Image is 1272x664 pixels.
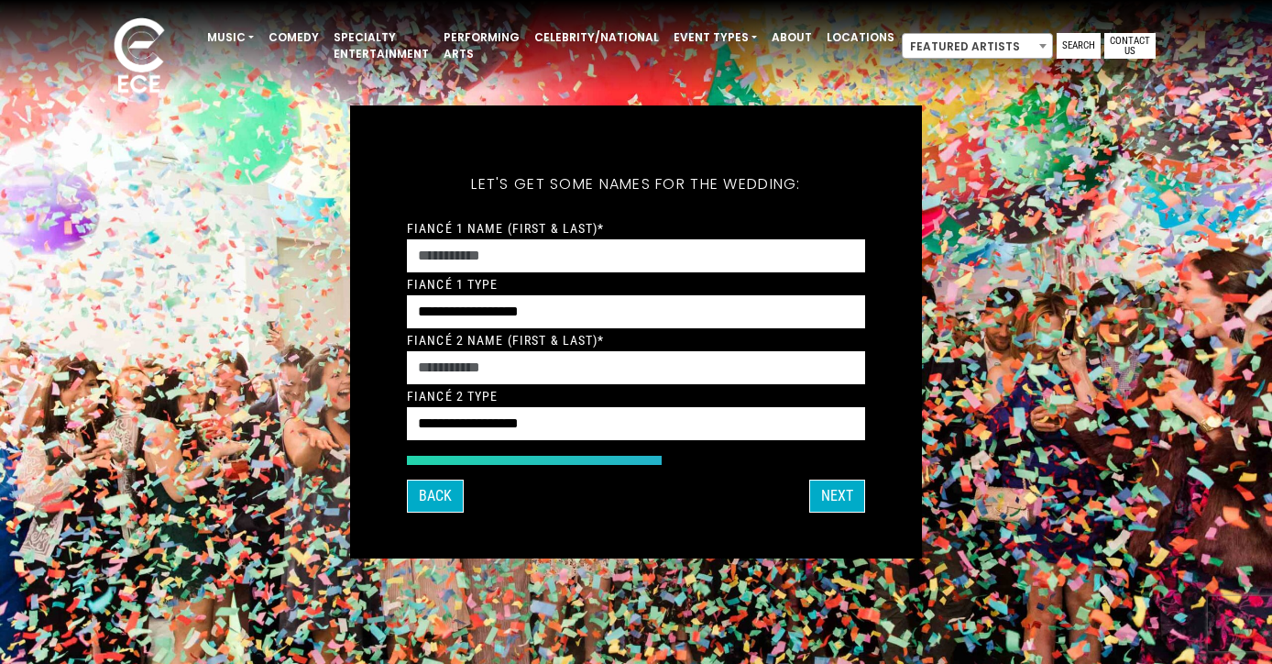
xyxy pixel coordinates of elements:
[93,13,185,102] img: ece_new_logo_whitev2-1.png
[407,220,604,237] label: Fiancé 1 Name (First & Last)*
[407,388,499,404] label: Fiancé 2 Type
[902,33,1053,59] span: Featured Artists
[819,22,902,53] a: Locations
[903,34,1052,60] span: Featured Artists
[261,22,326,53] a: Comedy
[1104,33,1156,59] a: Contact Us
[527,22,666,53] a: Celebrity/National
[200,22,261,53] a: Music
[809,480,865,513] button: Next
[407,332,604,349] label: Fiancé 2 Name (First & Last)*
[436,22,527,70] a: Performing Arts
[326,22,436,70] a: Specialty Entertainment
[764,22,819,53] a: About
[407,480,464,513] button: Back
[1057,33,1101,59] a: Search
[407,276,499,293] label: Fiancé 1 Type
[666,22,764,53] a: Event Types
[407,151,865,217] h5: Let's get some names for the wedding:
